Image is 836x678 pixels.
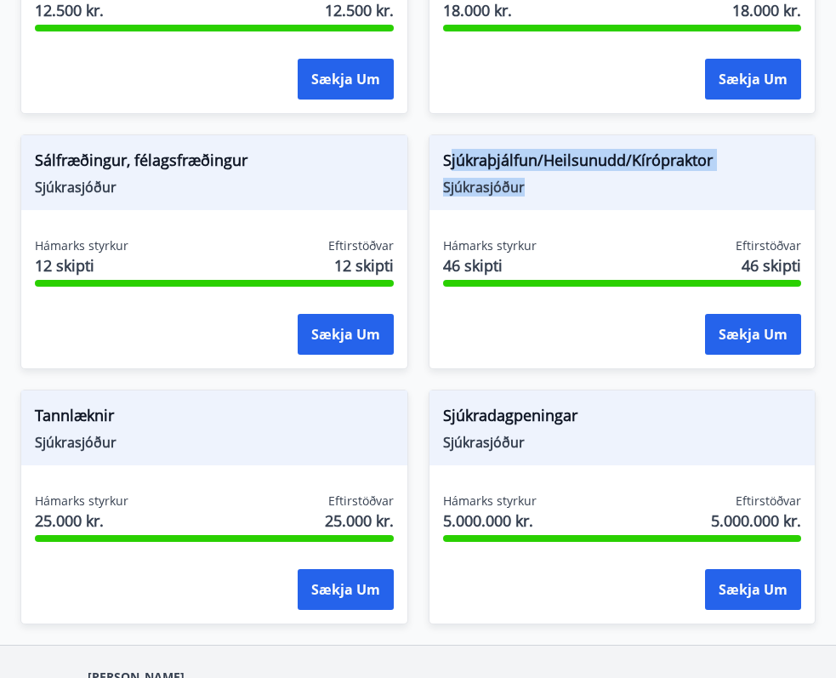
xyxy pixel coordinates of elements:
[443,510,537,532] span: 5.000.000 kr.
[443,178,802,197] span: Sjúkrasjóður
[35,404,394,433] span: Tannlæknir
[35,433,394,452] span: Sjúkrasjóður
[736,237,801,254] span: Eftirstöðvar
[705,569,801,610] button: Sækja um
[705,59,801,100] button: Sækja um
[443,493,537,510] span: Hámarks styrkur
[325,510,394,532] span: 25.000 kr.
[35,493,128,510] span: Hámarks styrkur
[35,237,128,254] span: Hámarks styrkur
[35,254,128,276] span: 12 skipti
[298,314,394,355] button: Sækja um
[298,569,394,610] button: Sækja um
[443,433,802,452] span: Sjúkrasjóður
[328,493,394,510] span: Eftirstöðvar
[736,493,801,510] span: Eftirstöðvar
[298,59,394,100] button: Sækja um
[711,510,801,532] span: 5.000.000 kr.
[35,510,128,532] span: 25.000 kr.
[443,254,537,276] span: 46 skipti
[443,237,537,254] span: Hámarks styrkur
[334,254,394,276] span: 12 skipti
[328,237,394,254] span: Eftirstöðvar
[443,404,802,433] span: Sjúkradagpeningar
[443,149,802,178] span: Sjúkraþjálfun/Heilsunudd/Kírópraktor
[742,254,801,276] span: 46 skipti
[35,149,394,178] span: Sálfræðingur, félagsfræðingur
[705,314,801,355] button: Sækja um
[35,178,394,197] span: Sjúkrasjóður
